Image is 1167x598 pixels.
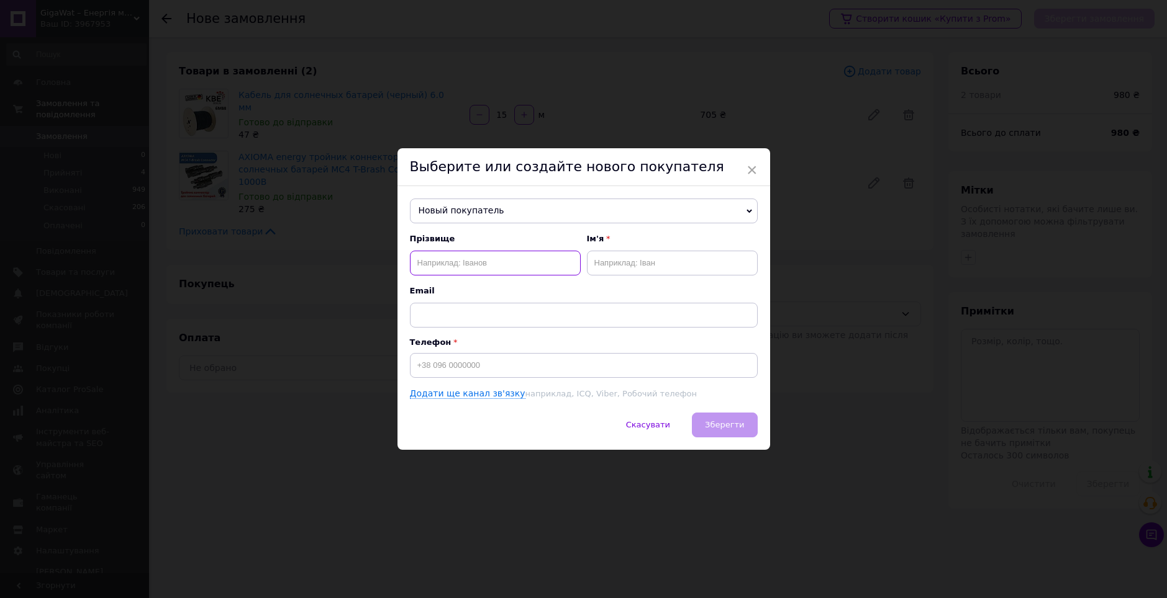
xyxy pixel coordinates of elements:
[587,251,758,275] input: Наприклад: Іван
[525,389,697,398] span: наприклад, ICQ, Viber, Робочий телефон
[410,353,758,378] input: +38 096 0000000
[410,199,758,223] span: Новый покупатель
[410,388,525,399] a: Додати ще канал зв'язку
[397,148,770,186] div: Выберите или создайте нового покупателя
[587,233,758,244] span: Ім'я
[626,420,670,429] span: Скасувати
[410,233,581,244] span: Прізвище
[747,159,758,181] span: ×
[410,251,581,275] input: Наприклад: Іванов
[613,413,683,437] button: Скасувати
[410,285,758,297] span: Email
[410,337,758,347] p: Телефон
